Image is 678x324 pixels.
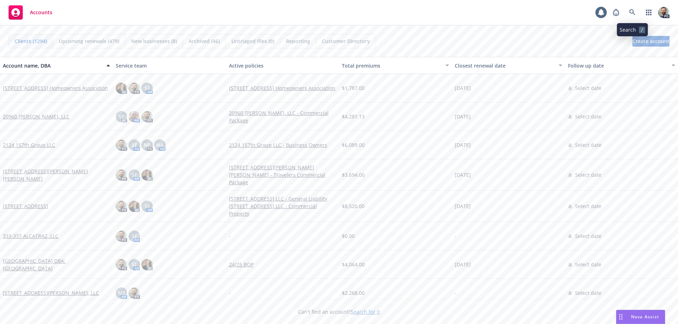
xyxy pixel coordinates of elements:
span: - [229,289,231,297]
span: Upcoming renewals (479) [59,37,119,45]
img: photo [116,230,127,242]
span: $4,281.13 [342,113,365,120]
span: Accounts [30,10,52,15]
span: Create account [632,34,669,48]
a: 20960 [PERSON_NAME], LLC [3,113,69,120]
span: Select date [575,141,601,149]
div: Total premiums [342,62,441,69]
span: [DATE] [455,171,471,179]
span: Select date [575,232,601,240]
a: Accounts [6,2,55,22]
a: [STREET_ADDRESS] Homeowners Assocation [3,84,108,92]
span: [DATE] [455,113,471,120]
a: Switch app [642,5,656,20]
img: photo [116,169,127,181]
span: New businesses (8) [131,37,177,45]
span: [DATE] [455,202,471,210]
button: Follow up date [565,57,678,74]
span: Untriaged files (0) [231,37,274,45]
div: Follow up date [568,62,667,69]
div: Closest renewal date [455,62,554,69]
span: SF [132,232,137,240]
img: photo [141,259,153,270]
span: SF [132,171,137,179]
span: SF [145,84,150,92]
span: $4,064.00 [342,261,365,268]
a: 20960 [PERSON_NAME], LLC - Commercial Package [229,109,336,124]
span: SF [132,261,137,268]
span: Nova Assist [631,314,659,320]
a: [STREET_ADDRESS] LLC - Commercial Property [229,202,336,217]
span: [DATE] [455,261,471,268]
span: $6,089.00 [342,141,365,149]
div: Drag to move [616,310,625,324]
img: photo [116,83,127,94]
span: Clients (1294) [15,37,47,45]
span: Select date [575,113,601,120]
span: Can't find an account? [298,308,380,315]
div: Active policies [229,62,336,69]
div: Service team [116,62,223,69]
span: $8,520.00 [342,202,365,210]
a: 333-337 ALCATRAZ, LLC [3,232,58,240]
button: Service team [113,57,226,74]
a: [STREET_ADDRESS][PERSON_NAME][PERSON_NAME] [3,168,110,182]
img: photo [116,201,127,212]
span: MT [118,289,125,297]
span: SF [132,141,137,149]
img: photo [141,169,153,181]
a: [STREET_ADDRESS] LLC - General Liability [229,195,336,202]
span: $2,268.00 [342,289,365,297]
img: photo [129,83,140,94]
a: Search for it [351,308,380,315]
span: - [455,289,457,297]
span: Archived (46) [189,37,220,45]
span: $1,787.00 [342,84,365,92]
span: Select date [575,202,601,210]
a: [STREET_ADDRESS] Homeowners Association [229,84,336,92]
button: Closest renewal date [452,57,565,74]
div: Account name, DBA [3,62,102,69]
img: photo [116,259,127,270]
span: SF [145,202,150,210]
span: Select date [575,84,601,92]
span: [DATE] [455,141,471,149]
a: Search [625,5,640,20]
a: 2124 157th Group LLC [3,141,55,149]
span: Reporting [286,37,310,45]
span: Select date [575,171,601,179]
a: [STREET_ADDRESS] [3,202,48,210]
a: 24/25 BOP [229,261,336,268]
span: Customer Directory [322,37,370,45]
img: photo [116,139,127,151]
span: Select date [575,261,601,268]
span: $3,694.00 [342,171,365,179]
span: [DATE] [455,84,471,92]
img: photo [129,111,140,122]
a: Create account [632,36,669,47]
button: Nova Assist [616,310,665,324]
button: Total premiums [339,57,452,74]
a: [STREET_ADDRESS][PERSON_NAME], LLC [3,289,99,297]
span: - [455,232,457,240]
img: photo [129,287,140,299]
span: NP [144,141,151,149]
span: NA [156,141,163,149]
span: Select date [575,289,601,297]
span: - [229,232,231,240]
img: photo [658,7,669,18]
img: photo [141,111,153,122]
img: photo [129,201,140,212]
a: Report a Bug [609,5,623,20]
a: [STREET_ADDRESS][PERSON_NAME] [PERSON_NAME] - Travelers Commercial Package [229,164,336,186]
span: $0.00 [342,232,355,240]
a: 2124 157th Group LLC - Business Owners [229,141,336,149]
a: [GEOGRAPHIC_DATA] DBA: [GEOGRAPHIC_DATA] [3,257,110,272]
span: SP [119,113,125,120]
button: Active policies [226,57,339,74]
